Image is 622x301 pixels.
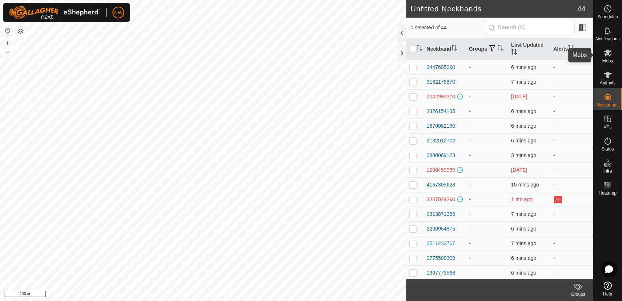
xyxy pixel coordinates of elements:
span: 20 Aug 2025, 6:58 pm [511,152,536,158]
span: NW [114,9,122,17]
span: 20 Aug 2025, 6:55 pm [511,226,536,232]
span: 20 Aug 2025, 6:54 pm [511,211,536,217]
span: 20 Aug 2025, 6:56 pm [511,64,536,70]
td: - [466,221,508,236]
h2: Unfitted Neckbands [411,4,577,13]
span: 20 Aug 2025, 6:55 pm [511,123,536,129]
img: Gallagher Logo [9,6,100,19]
td: - [466,119,508,133]
span: 20 Aug 2025, 6:55 pm [511,138,536,144]
td: - [551,60,593,75]
div: 3237029290 [427,196,455,203]
div: 1907773563 [427,269,455,277]
span: 20 Aug 2025, 6:55 pm [511,255,536,261]
td: - [466,133,508,148]
td: - [466,236,508,251]
div: 4167395623 [427,181,455,189]
div: 2132012702 [427,137,455,145]
span: Mobs [602,59,613,63]
button: Reset Map [3,26,12,35]
td: - [551,221,593,236]
td: - [551,265,593,280]
a: Privacy Policy [174,291,201,298]
p-sorticon: Activate to sort [497,46,503,52]
span: 44 [577,3,585,14]
span: Infra [603,169,612,173]
td: - [466,192,508,207]
td: - [466,177,508,192]
td: - [466,251,508,265]
div: 1290459960 [427,166,455,174]
p-sorticon: Activate to sort [416,46,422,52]
div: 2326154135 [427,108,455,115]
div: 2002989370 [427,93,455,101]
span: 20 Aug 2025, 6:54 pm [511,79,536,85]
span: 3 Aug 2025, 9:27 am [511,167,527,173]
div: 0511233767 [427,240,455,247]
span: VPs [603,125,611,129]
div: 0313871388 [427,210,455,218]
td: - [551,75,593,89]
span: Status [601,147,614,151]
th: Last Updated [508,38,550,60]
th: Neckband [424,38,466,60]
span: Neckbands [596,103,618,107]
span: Heatmap [599,191,617,195]
a: Help [593,279,622,299]
td: - [466,89,508,104]
span: Animals [600,81,615,85]
td: - [551,119,593,133]
td: - [466,148,508,163]
td: - [551,89,593,104]
div: 3162178870 [427,78,455,86]
td: - [551,163,593,177]
td: - [551,104,593,119]
td: - [466,265,508,280]
th: Alerts [551,38,593,60]
td: - [466,75,508,89]
div: 3447605290 [427,64,455,71]
span: 12 July 2025, 11:27 pm [511,196,532,202]
p-sorticon: Activate to sort [451,46,457,52]
td: - [551,133,593,148]
button: + [3,39,12,47]
span: 20 Aug 2025, 6:46 pm [511,182,539,188]
div: 0880069123 [427,152,455,159]
td: - [466,60,508,75]
td: - [466,163,508,177]
span: Notifications [596,37,619,41]
span: 0 selected of 44 [411,24,486,32]
button: Map Layers [16,27,25,36]
td: - [551,177,593,192]
p-sorticon: Activate to sort [511,50,517,56]
p-sorticon: Activate to sort [568,46,574,52]
div: 2200964875 [427,225,455,233]
div: 1670082180 [427,122,455,130]
button: Ae [554,196,562,203]
span: 20 Aug 2025, 6:55 pm [511,270,536,276]
span: 20 Aug 2025, 6:54 pm [511,240,536,246]
div: Groups [563,291,593,298]
button: – [3,48,12,57]
td: - [551,251,593,265]
input: Search (S) [486,20,574,35]
span: Schedules [597,15,618,19]
td: - [551,236,593,251]
td: - [466,207,508,221]
td: - [466,104,508,119]
td: - [551,148,593,163]
th: Groups [466,38,508,60]
a: Contact Us [210,291,232,298]
td: - [551,207,593,221]
span: 20 Aug 2025, 6:55 pm [511,108,536,114]
span: Help [603,292,612,296]
div: 0775508309 [427,254,455,262]
span: 12 Aug 2025, 12:44 pm [511,94,527,99]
